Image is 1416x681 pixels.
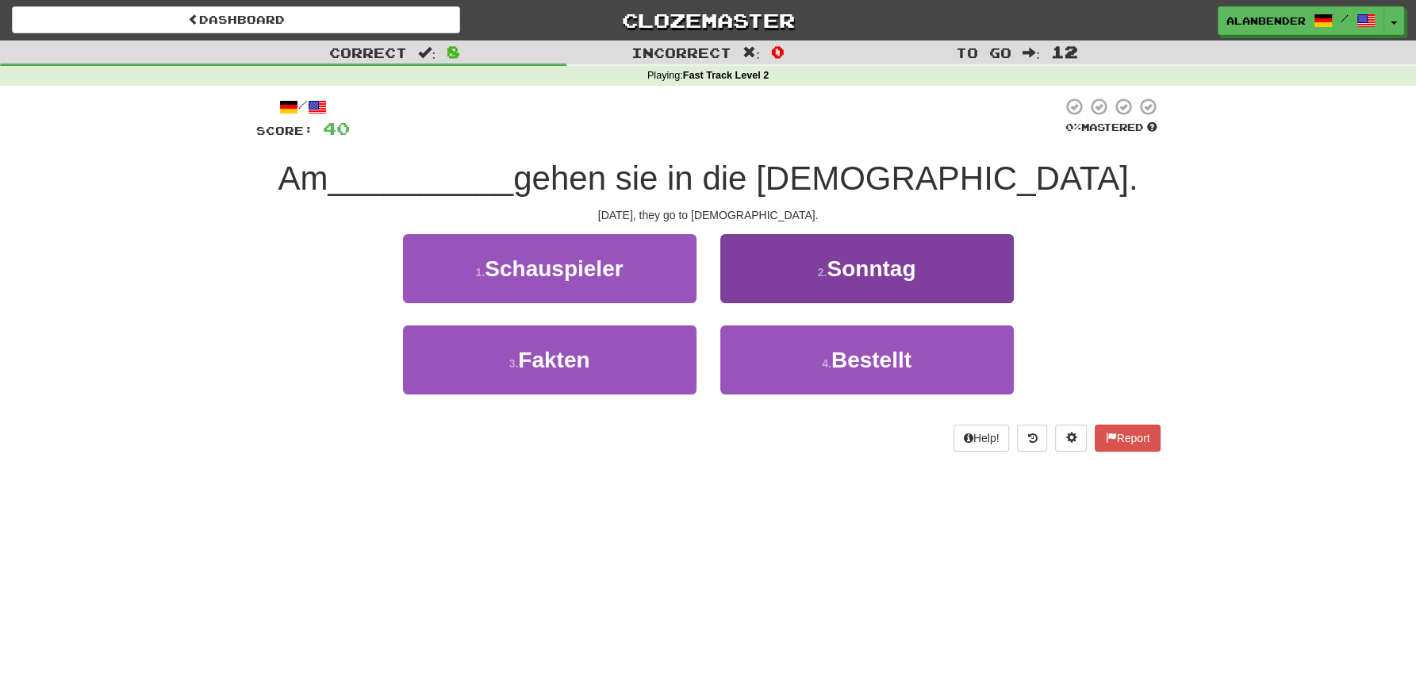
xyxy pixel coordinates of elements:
span: 12 [1051,42,1078,61]
span: Bestellt [831,348,911,372]
span: 0 [771,42,785,61]
span: Fakten [518,348,589,372]
a: Clozemaster [484,6,932,34]
span: Incorrect [631,44,731,60]
span: AlanBender [1226,13,1306,28]
span: gehen sie in die [DEMOGRAPHIC_DATA]. [513,160,1138,197]
div: Mastered [1062,121,1161,135]
button: 4.Bestellt [720,325,1014,394]
span: Sonntag [827,256,915,281]
small: 4 . [822,357,831,370]
span: __________ [328,160,514,197]
span: Am [278,160,328,197]
button: 1.Schauspieler [403,234,696,303]
span: : [418,46,436,60]
small: 1 . [476,266,485,279]
button: Help! [954,425,1010,452]
div: / [256,97,350,117]
span: : [743,46,760,60]
span: : [1023,46,1040,60]
span: Score: [256,124,313,137]
span: 40 [323,118,350,138]
a: AlanBender / [1218,6,1384,35]
span: Correct [329,44,407,60]
div: [DATE], they go to [DEMOGRAPHIC_DATA]. [256,207,1161,223]
strong: Fast Track Level 2 [683,70,769,81]
button: Round history (alt+y) [1017,425,1047,452]
span: To go [956,44,1011,60]
small: 2 . [818,266,827,279]
a: Dashboard [12,6,460,33]
button: 3.Fakten [403,325,696,394]
small: 3 . [509,357,519,370]
button: Report [1095,425,1160,452]
span: 0 % [1065,121,1081,133]
span: / [1341,13,1349,24]
span: Schauspieler [485,256,623,281]
button: 2.Sonntag [720,234,1014,303]
span: 8 [447,42,460,61]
